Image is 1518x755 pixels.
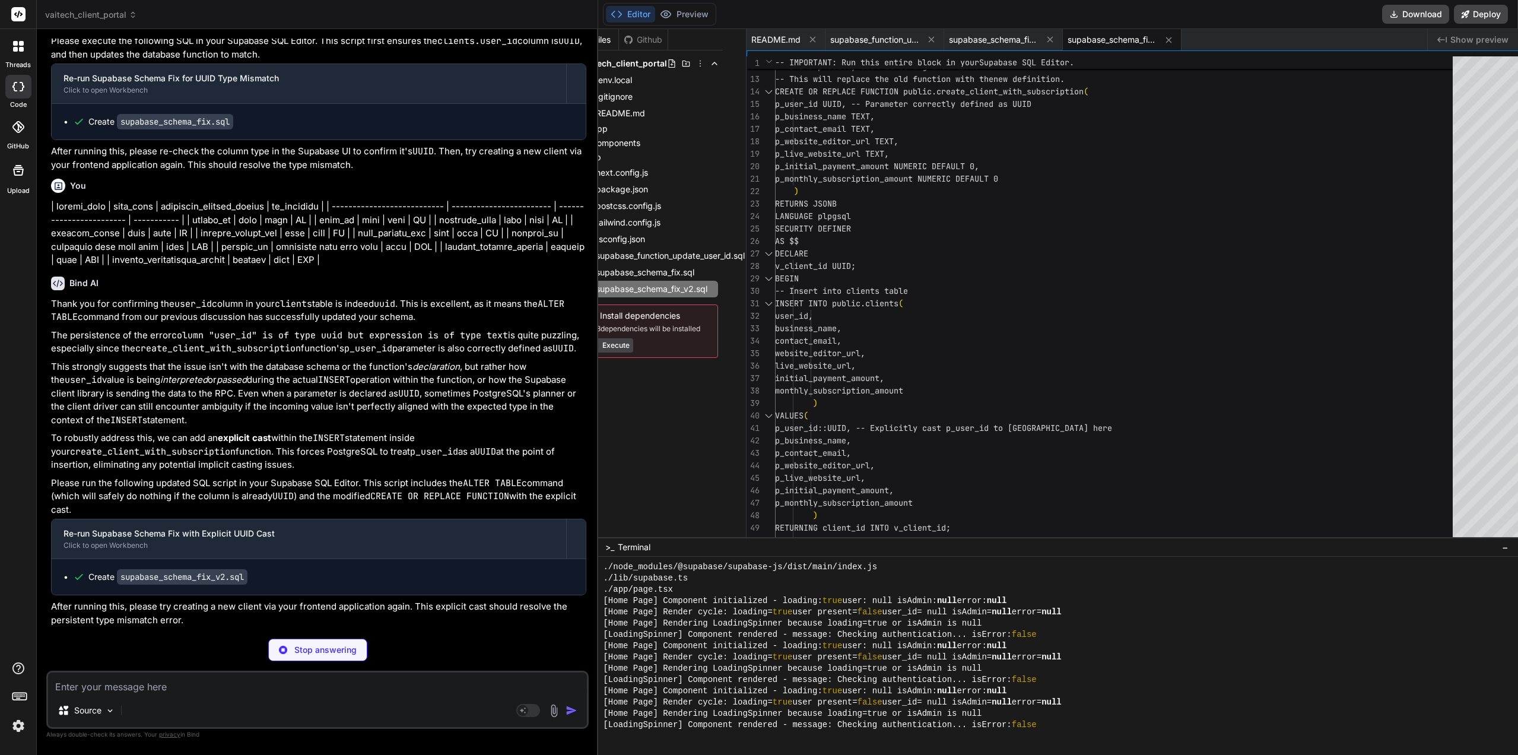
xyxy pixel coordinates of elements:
div: Click to open Workbench [63,541,554,550]
p: Source [74,705,101,716]
div: 41 [747,422,760,434]
code: p_user_id [344,342,392,354]
span: .gitignore [595,90,634,104]
div: Click to collapse the range. [761,272,776,285]
span: components [592,137,640,149]
button: Download [1382,5,1449,24]
div: 40 [747,410,760,422]
span: user_id to [GEOGRAPHIC_DATA] here [955,423,1112,433]
div: 15 [747,98,760,110]
span: p_initial_payment_amount, [775,485,894,496]
div: 21 [747,173,760,185]
code: CREATE OR REPLACE FUNCTION [370,490,509,502]
img: settings [8,716,28,736]
span: [Home Page] Rendering LoadingSpinner because loading=true or isAdmin is null [603,618,982,629]
span: user: null isAdmin: [842,640,937,652]
div: Click to collapse the range. [761,297,776,310]
span: user_id= null isAdmin= [882,697,992,708]
span: tailwind.config.js [595,215,662,230]
p: After running this, please try creating a new client via your frontend application again. This ex... [51,600,586,627]
img: icon [566,705,577,716]
span: tsconfig.json [595,232,646,246]
span: Supabase SQL Editor. [979,57,1074,68]
button: Editor [606,6,655,23]
span: website_editor_url, [775,348,865,359]
p: Please run the following updated SQL script in your Supabase SQL Editor. This script includes the... [51,477,586,517]
div: 47 [747,497,760,509]
span: RETURNS JSONB [775,198,837,209]
div: 29 [747,272,760,285]
span: , [974,161,979,172]
div: 24 [747,210,760,223]
span: 1 [747,57,760,69]
code: column "user_id" is of type uuid but expression is of type text [172,329,508,341]
span: ./app/page.tsx [603,584,673,595]
span: Show preview [1450,34,1509,46]
span: supabase_schema_fix_v2.sql [595,282,709,296]
span: [Home Page] Component initialized - loading: [603,595,822,607]
span: null [992,607,1012,618]
span: ./lib/supabase.ts [603,573,688,584]
div: 30 [747,285,760,297]
span: null [987,595,1007,607]
span: false [858,607,882,618]
span: p_initial_payment_amount NUMERIC DEFAULT 0 [775,161,974,172]
span: postcss.config.js [595,199,662,213]
button: Preview [655,6,713,23]
code: UUID [272,490,294,502]
div: 42 [747,434,760,447]
span: user: null isAdmin: [842,595,937,607]
span: false [858,697,882,708]
code: UUID [412,145,434,157]
span: false [1012,674,1037,686]
div: 48 [747,509,760,522]
div: 20 [747,160,760,173]
div: 19 [747,148,760,160]
span: null [1041,607,1062,618]
div: 49 [747,522,760,534]
div: Re-run Supabase Schema Fix for UUID Type Mismatch [63,72,554,84]
div: 44 [747,459,760,472]
span: 423 dependencies will be installed [587,324,710,334]
div: Github [619,34,668,46]
span: ./node_modules/@supabase/supabase-js/dist/main/index.js [603,562,877,573]
span: − [1502,541,1509,553]
div: 13 [747,73,760,85]
code: UUID [558,35,580,47]
div: 33 [747,322,760,335]
code: INSERT [110,414,142,426]
button: Execute [587,338,633,353]
span: error= [1012,607,1041,618]
span: null [992,652,1012,663]
span: false [1012,719,1037,731]
div: Click to collapse the range. [761,85,776,98]
span: null [1041,697,1062,708]
div: 35 [747,347,760,360]
span: user present= [792,652,857,663]
code: create_client_with_subscription [70,446,236,458]
em: declaration [412,361,460,372]
span: null [937,686,957,697]
span: .env.local [595,73,633,87]
div: 31 [747,297,760,310]
span: ( [804,410,808,421]
p: Always double-check its answers. Your in Bind [46,729,589,740]
label: Upload [7,186,30,196]
span: p_business_name TEXT, [775,111,875,122]
span: README.md [595,106,646,120]
div: 27 [747,248,760,260]
span: false [1012,629,1037,640]
span: ) [794,186,799,196]
p: The persistence of the error is quite puzzling, especially since the function's parameter is also... [51,329,586,356]
div: 14 [747,85,760,98]
span: contact_email, [775,335,841,346]
span: p_contact_email TEXT, [775,123,875,134]
span: user present= [792,607,857,618]
div: Create [88,116,233,128]
span: error= [1012,652,1041,663]
span: supabase_schema_fix.sql [595,265,696,280]
label: code [10,100,27,110]
div: 17 [747,123,760,135]
span: supabase_function_update_user_id.sql [595,249,746,263]
code: supabase_schema_fix.sql [117,114,233,129]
